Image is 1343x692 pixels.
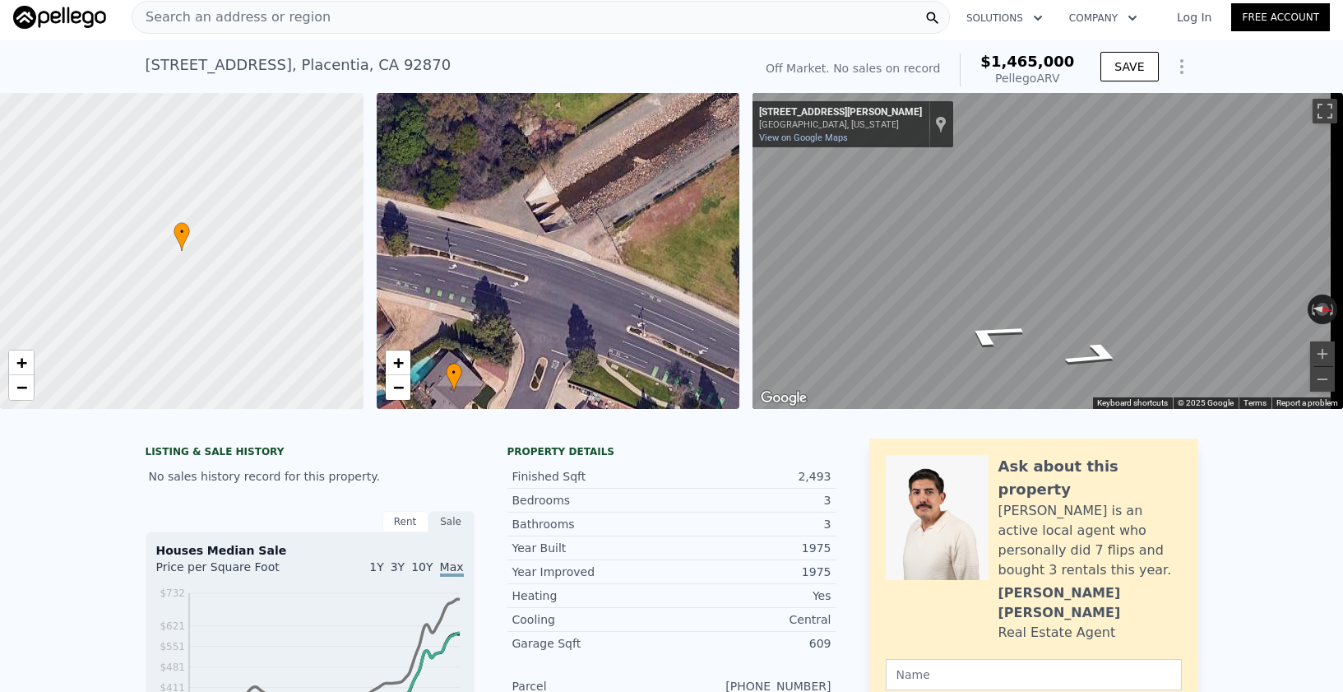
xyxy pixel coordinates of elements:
[174,222,190,251] div: •
[1313,99,1337,123] button: Toggle fullscreen view
[998,623,1116,643] div: Real Estate Agent
[156,559,310,585] div: Price per Square Foot
[512,516,672,532] div: Bathrooms
[753,93,1343,409] div: Street View
[428,511,475,532] div: Sale
[382,511,428,532] div: Rent
[1308,295,1317,324] button: Rotate counterclockwise
[160,620,185,632] tspan: $621
[446,365,462,380] span: •
[9,375,34,400] a: Zoom out
[759,106,922,119] div: [STREET_ADDRESS][PERSON_NAME]
[391,560,405,574] span: 3Y
[9,351,34,375] a: Zoom in
[411,560,433,574] span: 10Y
[672,564,831,580] div: 1975
[1243,398,1267,407] a: Terms
[512,588,672,604] div: Heating
[440,560,464,577] span: Max
[672,468,831,485] div: 2,493
[1307,301,1338,317] button: Reset the view
[146,445,475,462] div: LISTING & SALE HISTORY
[672,540,831,556] div: 1975
[998,501,1182,580] div: [PERSON_NAME] is an active local agent who personally did 7 flips and bought 3 rentals this year.
[146,53,452,77] div: [STREET_ADDRESS] , Placentia , CA 92870
[886,659,1182,690] input: Name
[998,583,1182,623] div: [PERSON_NAME] [PERSON_NAME]
[935,115,947,133] a: Show location on map
[512,540,672,556] div: Year Built
[369,560,383,574] span: 1Y
[672,588,831,604] div: Yes
[753,93,1343,409] div: Map
[1231,3,1330,31] a: Free Account
[386,375,410,400] a: Zoom out
[1310,367,1335,392] button: Zoom out
[980,70,1074,86] div: Pellego ARV
[512,635,672,652] div: Garage Sqft
[672,635,831,652] div: 609
[998,455,1182,501] div: Ask about this property
[160,662,185,673] tspan: $481
[1165,50,1198,83] button: Show Options
[392,377,403,397] span: −
[933,315,1050,353] path: Go Southwest, San Anselmo Ln
[1056,3,1151,33] button: Company
[980,53,1074,70] span: $1,465,000
[507,445,836,458] div: Property details
[1310,341,1335,366] button: Zoom in
[759,132,848,143] a: View on Google Maps
[672,516,831,532] div: 3
[1178,398,1234,407] span: © 2025 Google
[160,588,185,599] tspan: $732
[672,492,831,509] div: 3
[16,352,27,373] span: +
[446,363,462,392] div: •
[512,468,672,485] div: Finished Sqft
[953,3,1056,33] button: Solutions
[757,388,811,409] a: Open this area in Google Maps (opens a new window)
[757,388,811,409] img: Google
[766,60,940,77] div: Off Market. No sales on record
[16,377,27,397] span: −
[392,352,403,373] span: +
[156,542,464,559] div: Houses Median Sale
[1276,398,1338,407] a: Report a problem
[132,7,331,27] span: Search an address or region
[512,611,672,628] div: Cooling
[1329,295,1338,324] button: Rotate clockwise
[1039,337,1152,374] path: Go Northeast, San Anselmo Ln
[759,119,922,130] div: [GEOGRAPHIC_DATA], [US_STATE]
[512,492,672,509] div: Bedrooms
[1157,9,1231,26] a: Log In
[386,351,410,375] a: Zoom in
[160,641,185,653] tspan: $551
[1097,397,1168,409] button: Keyboard shortcuts
[13,6,106,29] img: Pellego
[1100,52,1158,81] button: SAVE
[146,462,475,491] div: No sales history record for this property.
[174,225,190,239] span: •
[672,611,831,628] div: Central
[512,564,672,580] div: Year Improved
